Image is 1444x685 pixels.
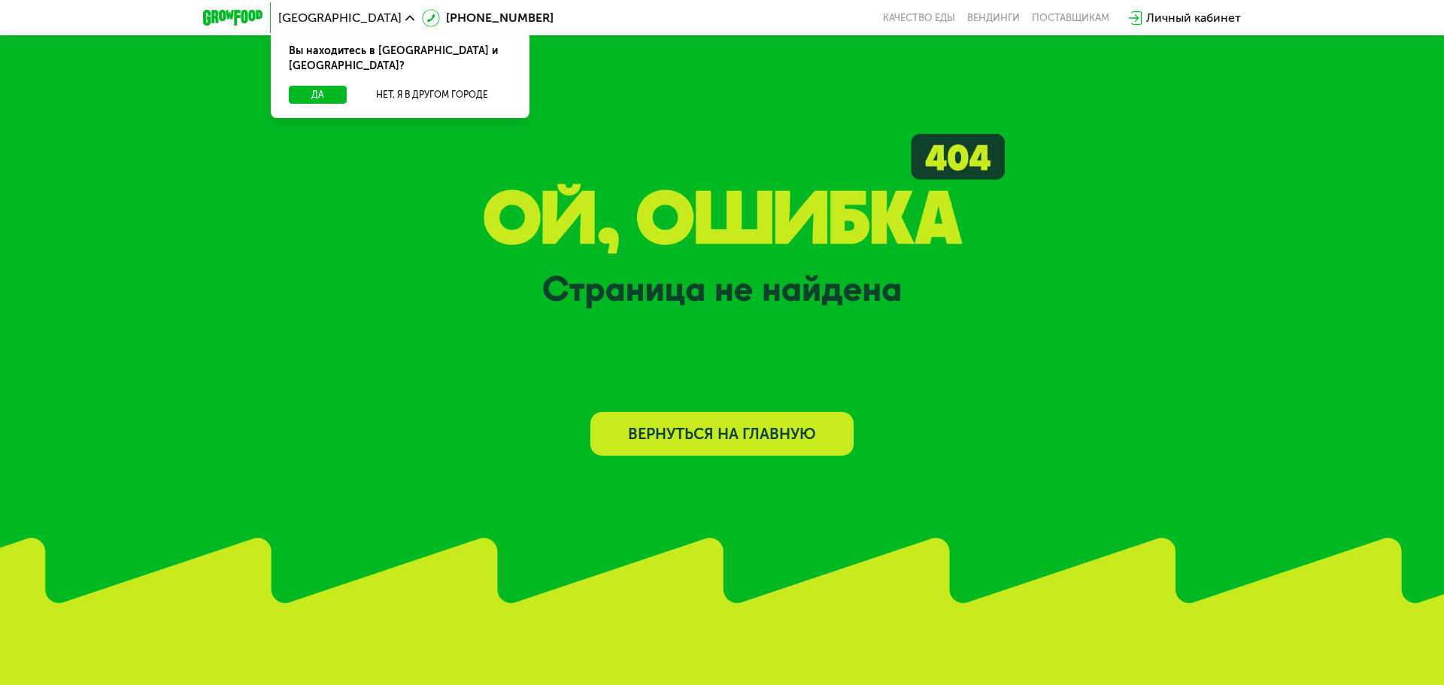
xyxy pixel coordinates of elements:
[1146,9,1241,27] div: Личный кабинет
[590,412,854,456] a: Вернуться на главную
[883,12,955,24] a: Качество еды
[422,9,554,27] a: [PHONE_NUMBER]
[271,32,529,86] div: Вы находитесь в [GEOGRAPHIC_DATA] и [GEOGRAPHIC_DATA]?
[278,12,402,24] span: [GEOGRAPHIC_DATA]
[289,86,347,104] button: Да
[1032,12,1109,24] div: поставщикам
[967,12,1020,24] a: Вендинги
[353,86,511,104] button: Нет, я в другом городе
